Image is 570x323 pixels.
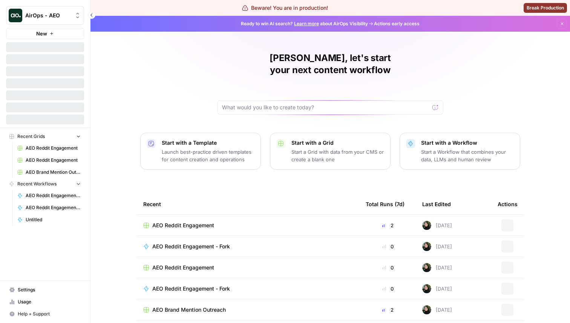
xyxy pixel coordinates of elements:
div: Recent [143,194,354,214]
a: AEO Reddit Engagement - Fork [14,202,84,214]
button: Break Production [524,3,567,13]
div: Actions [498,194,518,214]
span: Help + Support [18,311,81,317]
button: New [6,28,84,39]
img: eoqc67reg7z2luvnwhy7wyvdqmsw [422,263,431,272]
div: 2 [366,306,410,314]
button: Start with a GridStart a Grid with data from your CMS or create a blank one [270,133,391,170]
p: Start a Workflow that combines your data, LLMs and human review [421,148,514,163]
img: eoqc67reg7z2luvnwhy7wyvdqmsw [422,221,431,230]
span: AEO Brand Mention Outreach [26,169,81,176]
div: Beware! You are in production! [242,4,328,12]
span: Settings [18,286,81,293]
span: Break Production [527,5,564,11]
div: [DATE] [422,263,452,272]
img: eoqc67reg7z2luvnwhy7wyvdqmsw [422,305,431,314]
span: AEO Reddit Engagement - Fork [152,285,230,292]
a: AEO Reddit Engagement - Fork [14,190,84,202]
a: AEO Reddit Engagement [143,264,354,271]
a: AEO Reddit Engagement - Fork [143,243,354,250]
span: AEO Reddit Engagement [152,264,214,271]
span: AEO Brand Mention Outreach [152,306,226,314]
a: Untitled [14,214,84,226]
span: Ready to win AI search? about AirOps Visibility [241,20,368,27]
button: Start with a TemplateLaunch best-practice driven templates for content creation and operations [140,133,261,170]
a: AEO Reddit Engagement - Fork [143,285,354,292]
span: AEO Reddit Engagement - Fork [26,204,81,211]
span: AEO Reddit Engagement [152,222,214,229]
span: Actions early access [374,20,420,27]
div: 0 [366,285,410,292]
span: AirOps - AEO [25,12,71,19]
span: Recent Grids [17,133,45,140]
button: Recent Workflows [6,178,84,190]
a: Learn more [294,21,319,26]
img: eoqc67reg7z2luvnwhy7wyvdqmsw [422,242,431,251]
div: [DATE] [422,242,452,251]
a: AEO Reddit Engagement [14,154,84,166]
button: Workspace: AirOps - AEO [6,6,84,25]
button: Help + Support [6,308,84,320]
span: Untitled [26,216,81,223]
a: Settings [6,284,84,296]
p: Start with a Grid [291,139,384,147]
div: Last Edited [422,194,451,214]
a: AEO Brand Mention Outreach [14,166,84,178]
button: Recent Grids [6,131,84,142]
span: Usage [18,299,81,305]
span: New [36,30,47,37]
span: Recent Workflows [17,181,57,187]
div: [DATE] [422,305,452,314]
span: AEO Reddit Engagement [26,157,81,164]
input: What would you like to create today? [222,104,429,111]
img: AirOps - AEO Logo [9,9,22,22]
span: AEO Reddit Engagement - Fork [152,243,230,250]
div: [DATE] [422,221,452,230]
img: eoqc67reg7z2luvnwhy7wyvdqmsw [422,284,431,293]
p: Launch best-practice driven templates for content creation and operations [162,148,254,163]
div: [DATE] [422,284,452,293]
a: AEO Brand Mention Outreach [143,306,354,314]
div: 2 [366,222,410,229]
a: AEO Reddit Engagement [143,222,354,229]
button: Start with a WorkflowStart a Workflow that combines your data, LLMs and human review [400,133,520,170]
a: Usage [6,296,84,308]
p: Start with a Workflow [421,139,514,147]
div: 0 [366,264,410,271]
span: AEO Reddit Engagement [26,145,81,152]
h1: [PERSON_NAME], let's start your next content workflow [217,52,443,76]
p: Start a Grid with data from your CMS or create a blank one [291,148,384,163]
div: Total Runs (7d) [366,194,405,214]
p: Start with a Template [162,139,254,147]
span: AEO Reddit Engagement - Fork [26,192,81,199]
a: AEO Reddit Engagement [14,142,84,154]
div: 0 [366,243,410,250]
